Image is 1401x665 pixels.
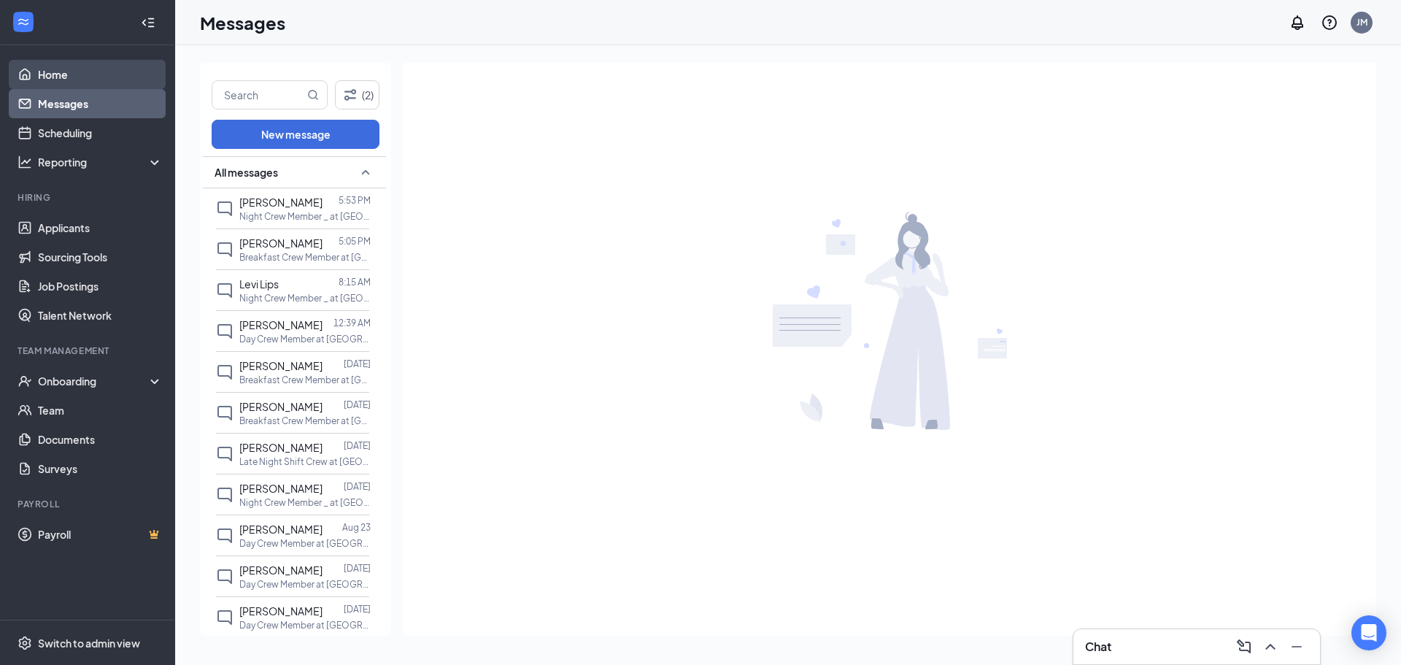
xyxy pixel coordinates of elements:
[216,445,233,463] svg: ChatInactive
[18,155,32,169] svg: Analysis
[216,323,233,340] svg: ChatInactive
[344,399,371,411] p: [DATE]
[239,441,323,454] span: [PERSON_NAME]
[38,60,163,89] a: Home
[200,10,285,35] h1: Messages
[239,359,323,372] span: [PERSON_NAME]
[239,455,371,468] p: Late Night Shift Crew at [GEOGRAPHIC_DATA] (5260)
[239,604,323,618] span: [PERSON_NAME]
[38,89,163,118] a: Messages
[38,213,163,242] a: Applicants
[216,282,233,299] svg: ChatInactive
[38,301,163,330] a: Talent Network
[216,364,233,381] svg: ChatInactive
[141,15,155,30] svg: Collapse
[239,292,371,304] p: Night Crew Member _ at [GEOGRAPHIC_DATA] (5260)
[1321,14,1338,31] svg: QuestionInfo
[342,521,371,534] p: Aug 23
[216,527,233,545] svg: ChatInactive
[216,568,233,585] svg: ChatInactive
[216,241,233,258] svg: ChatInactive
[38,242,163,272] a: Sourcing Tools
[239,537,371,550] p: Day Crew Member at [GEOGRAPHIC_DATA] (5260)
[239,415,371,427] p: Breakfast Crew Member at [GEOGRAPHIC_DATA] (5260)
[1356,16,1367,28] div: JM
[344,439,371,452] p: [DATE]
[239,523,323,536] span: [PERSON_NAME]
[38,272,163,301] a: Job Postings
[38,454,163,483] a: Surveys
[18,191,160,204] div: Hiring
[239,196,323,209] span: [PERSON_NAME]
[344,562,371,574] p: [DATE]
[18,374,32,388] svg: UserCheck
[239,374,371,386] p: Breakfast Crew Member at [GEOGRAPHIC_DATA] (5260)
[38,374,150,388] div: Onboarding
[239,400,323,413] span: [PERSON_NAME]
[239,237,323,250] span: [PERSON_NAME]
[38,425,163,454] a: Documents
[216,200,233,218] svg: ChatInactive
[215,165,278,180] span: All messages
[344,358,371,370] p: [DATE]
[239,564,323,577] span: [PERSON_NAME]
[38,520,163,549] a: PayrollCrown
[239,210,371,223] p: Night Crew Member _ at [GEOGRAPHIC_DATA] (5260)
[339,235,371,247] p: 5:05 PM
[1232,635,1256,658] button: ComposeMessage
[339,276,371,288] p: 8:15 AM
[1288,638,1305,656] svg: Minimize
[216,404,233,422] svg: ChatInactive
[18,498,160,510] div: Payroll
[344,603,371,615] p: [DATE]
[239,578,371,591] p: Day Crew Member at [GEOGRAPHIC_DATA] (5260)
[239,277,279,291] span: Levi Lips
[1262,638,1279,656] svg: ChevronUp
[16,15,31,29] svg: WorkstreamLogo
[38,118,163,147] a: Scheduling
[38,636,140,650] div: Switch to admin view
[333,317,371,329] p: 12:39 AM
[335,80,379,109] button: Filter (2)
[18,345,160,357] div: Team Management
[357,164,374,181] svg: SmallChevronUp
[1085,639,1111,655] h3: Chat
[38,396,163,425] a: Team
[239,333,371,345] p: Day Crew Member at [GEOGRAPHIC_DATA] (5260)
[216,486,233,504] svg: ChatInactive
[239,251,371,264] p: Breakfast Crew Member at [GEOGRAPHIC_DATA] (5260)
[239,318,323,331] span: [PERSON_NAME]
[344,480,371,493] p: [DATE]
[212,81,304,109] input: Search
[341,86,359,104] svg: Filter
[307,89,319,101] svg: MagnifyingGlass
[1235,638,1253,656] svg: ComposeMessage
[212,120,379,149] button: New message
[239,482,323,495] span: [PERSON_NAME]
[1351,615,1386,650] div: Open Intercom Messenger
[18,636,32,650] svg: Settings
[239,619,371,631] p: Day Crew Member at [GEOGRAPHIC_DATA] (5260)
[38,155,163,169] div: Reporting
[1289,14,1306,31] svg: Notifications
[216,609,233,626] svg: ChatInactive
[1259,635,1282,658] button: ChevronUp
[339,194,371,207] p: 5:53 PM
[1285,635,1308,658] button: Minimize
[239,496,371,509] p: Night Crew Member _ at [GEOGRAPHIC_DATA] (5260)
